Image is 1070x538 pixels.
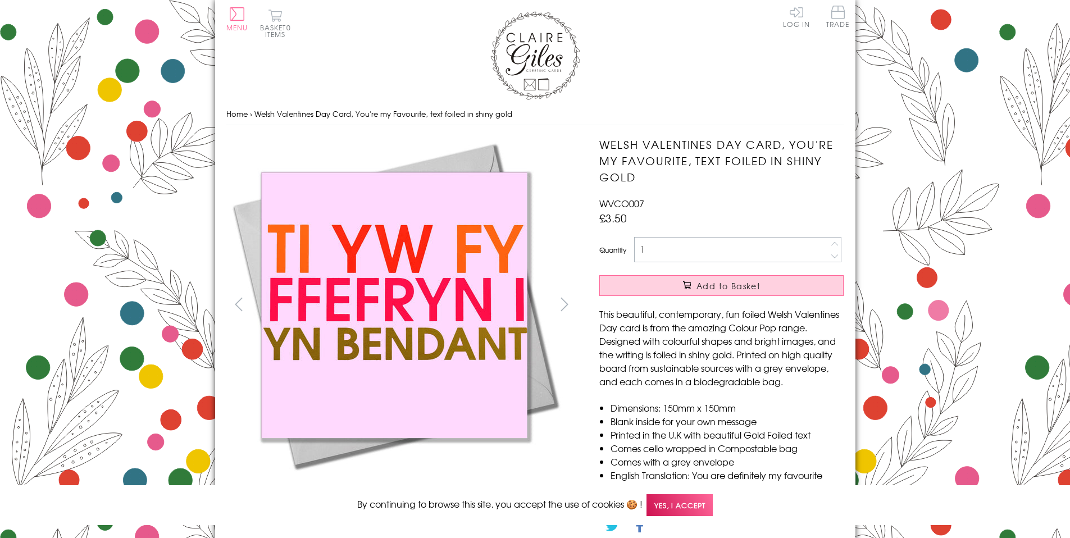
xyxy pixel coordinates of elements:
span: 0 items [265,22,291,39]
li: Blank inside for your own message [611,414,844,428]
button: next [552,291,577,317]
span: Yes, I accept [646,494,713,516]
span: Menu [226,22,248,33]
li: Comes with a grey envelope [611,455,844,468]
button: prev [226,291,252,317]
img: Claire Giles Greetings Cards [490,11,580,100]
span: Welsh Valentines Day Card, You're my Favourite, text foiled in shiny gold [254,108,512,119]
span: › [250,108,252,119]
a: Log In [783,6,810,28]
span: £3.50 [599,210,627,226]
img: Welsh Valentines Day Card, You're my Favourite, text foiled in shiny gold [577,136,914,473]
li: Dimensions: 150mm x 150mm [611,401,844,414]
button: Menu [226,7,248,31]
h1: Welsh Valentines Day Card, You're my Favourite, text foiled in shiny gold [599,136,844,185]
label: Quantity [599,245,626,255]
p: This beautiful, contemporary, fun foiled Welsh Valentines Day card is from the amazing Colour Pop... [599,307,844,388]
a: Trade [826,6,850,30]
nav: breadcrumbs [226,103,844,126]
li: Printed in the U.K with beautiful Gold Foiled text [611,428,844,441]
button: Add to Basket [599,275,844,296]
span: Trade [826,6,850,28]
span: WVCO007 [599,197,644,210]
span: Add to Basket [696,280,761,291]
img: Welsh Valentines Day Card, You're my Favourite, text foiled in shiny gold [226,136,563,473]
button: Basket0 items [260,9,291,38]
li: English Translation: You are definitely my favourite person [611,468,844,495]
a: Home [226,108,248,119]
li: Comes cello wrapped in Compostable bag [611,441,844,455]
